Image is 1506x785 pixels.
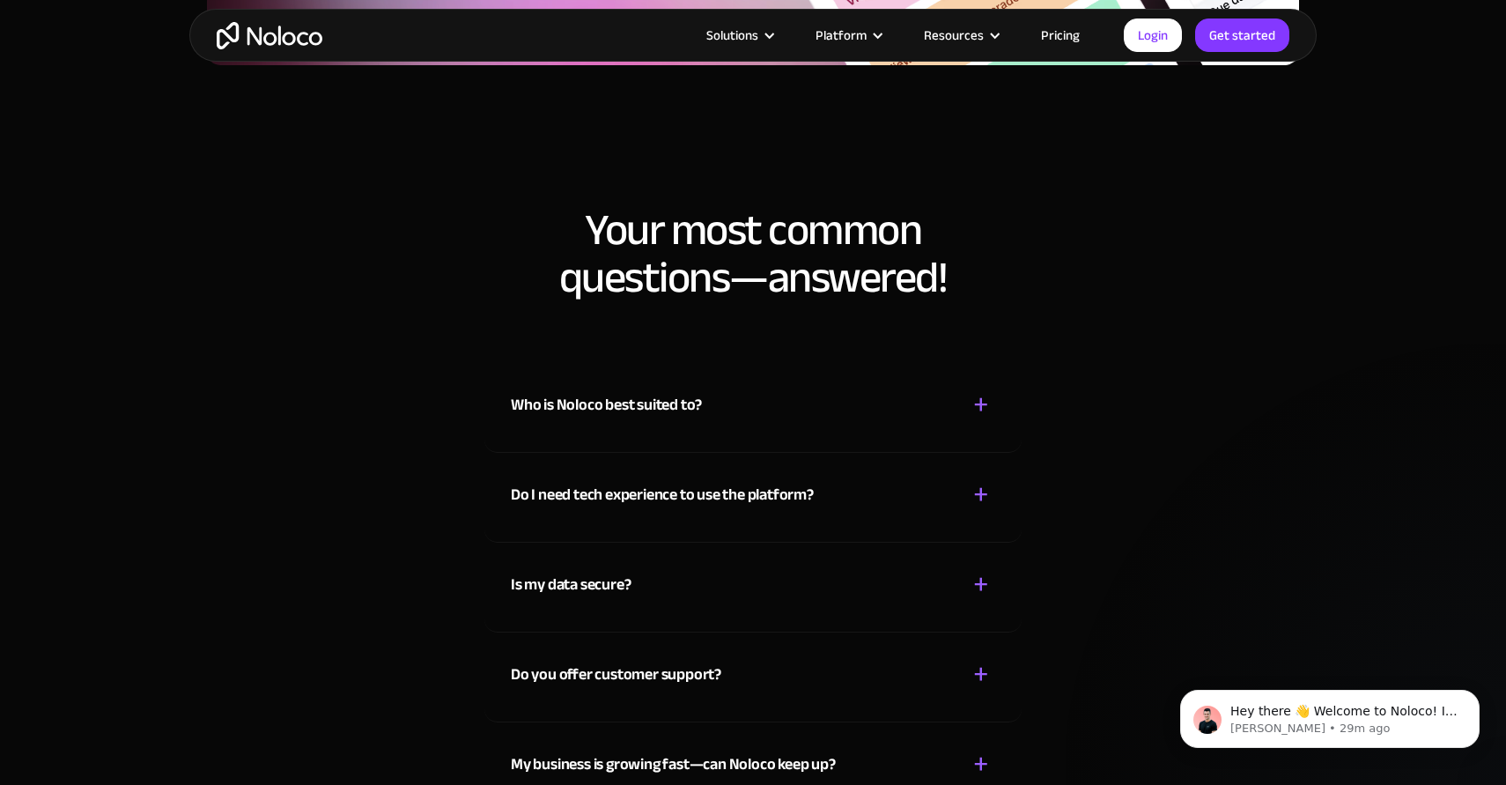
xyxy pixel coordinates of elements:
div: Solutions [706,24,758,47]
div: Is my data secure? [511,572,631,598]
div: Platform [794,24,902,47]
a: home [217,22,322,49]
div: Who is Noloco best suited to? [511,392,702,418]
div: + [973,389,989,420]
a: Login [1124,19,1182,52]
div: Do you offer customer support? [511,662,721,688]
div: + [973,659,989,690]
a: Pricing [1019,24,1102,47]
div: Resources [924,24,984,47]
div: + [973,569,989,600]
div: + [973,479,989,510]
div: Resources [902,24,1019,47]
div: + [973,749,989,780]
div: Platform [816,24,867,47]
div: My business is growing fast—can Noloco keep up? [511,752,836,778]
div: Solutions [684,24,794,47]
iframe: Intercom notifications message [1154,653,1506,776]
div: Do I need tech experience to use the platform? [511,482,814,508]
a: Get started [1195,19,1289,52]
